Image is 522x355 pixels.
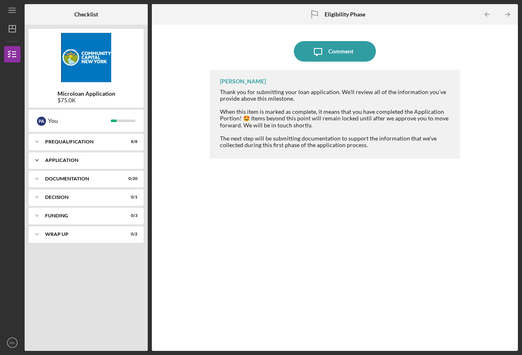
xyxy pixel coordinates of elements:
[45,139,117,144] div: Prequalification
[220,78,266,85] div: [PERSON_NAME]
[45,213,117,218] div: Funding
[294,41,376,62] button: Comment
[123,232,137,237] div: 0 / 2
[4,334,21,351] button: PA
[57,90,115,97] b: Microloan Application
[123,213,137,218] div: 0 / 3
[37,117,46,126] div: P A
[29,33,144,82] img: Product logo
[74,11,98,18] b: Checklist
[48,114,111,128] div: You
[123,195,137,200] div: 0 / 1
[45,232,117,237] div: Wrap up
[123,139,137,144] div: 8 / 8
[123,176,137,181] div: 0 / 20
[220,89,452,148] div: Thank you for submitting your loan application. We'll review all of the information you've provid...
[45,158,133,163] div: Application
[57,97,115,104] div: $75.0K
[325,11,365,18] b: Eligibility Phase
[45,176,117,181] div: Documentation
[328,41,353,62] div: Comment
[10,341,15,345] text: PA
[45,195,117,200] div: Decision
